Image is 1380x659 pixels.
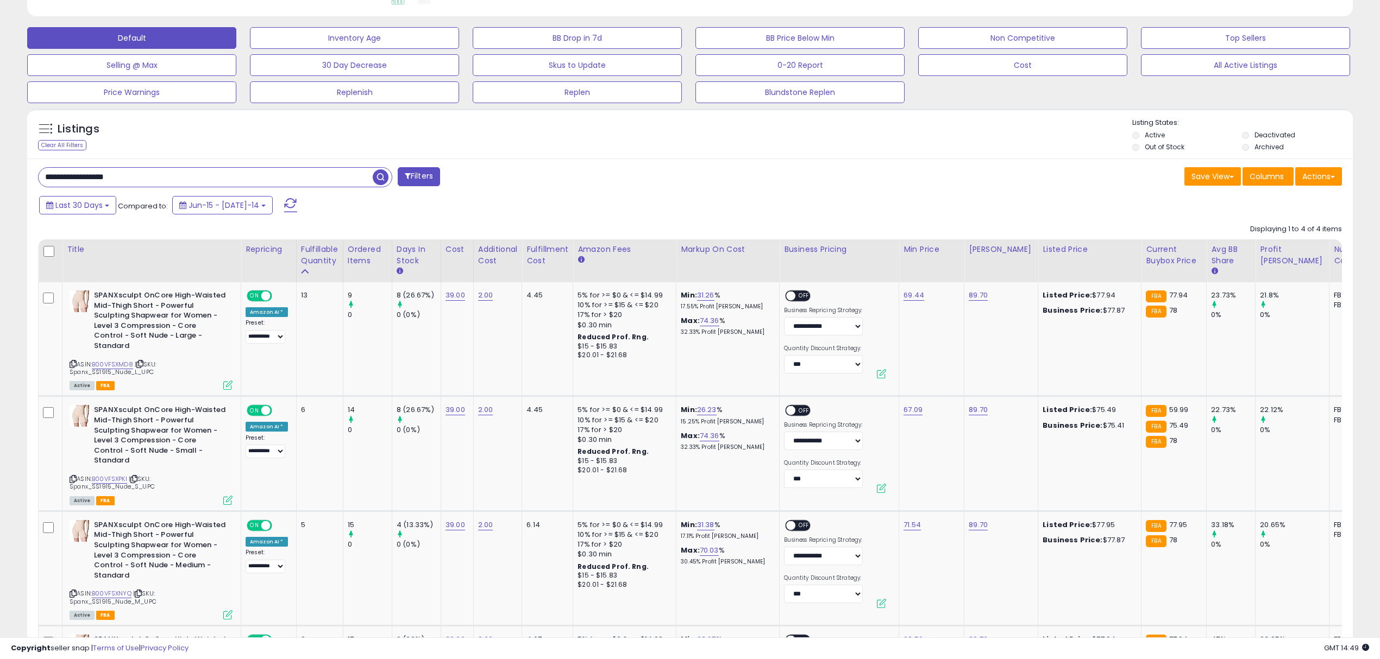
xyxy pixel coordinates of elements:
a: Terms of Use [93,643,139,653]
div: Days In Stock [397,244,436,267]
div: % [681,290,771,311]
div: 5 [301,520,335,530]
div: Title [67,244,236,255]
small: FBA [1146,436,1166,448]
div: $77.87 [1043,535,1133,545]
div: FBM: 0 [1334,530,1370,540]
div: Amazon Fees [578,244,672,255]
span: ON [248,292,261,301]
div: 23.73% [1211,290,1255,300]
span: | SKU: Spanx_SS1915_Nude_S_UPC [70,474,155,491]
span: 77.94 [1169,290,1188,300]
div: $0.30 min [578,435,668,445]
a: 74.36 [700,430,719,441]
div: FBA: 1 [1334,520,1370,530]
a: 67.09 [904,404,923,415]
button: Cost [918,54,1127,76]
div: 0 [348,425,392,435]
b: Listed Price: [1043,519,1092,530]
div: Num of Comp. [1334,244,1373,267]
b: Listed Price: [1043,404,1092,415]
button: Non Competitive [918,27,1127,49]
div: $20.01 - $21.68 [578,466,668,475]
a: B00VFSXPKI [92,474,127,484]
p: 17.11% Profit [PERSON_NAME] [681,533,771,540]
a: 2.00 [478,519,493,530]
div: 5% for >= $0 & <= $14.99 [578,290,668,300]
div: 0 (0%) [397,310,441,320]
b: Max: [681,430,700,441]
a: 2.00 [478,404,493,415]
span: Jun-15 - [DATE]-14 [189,200,259,211]
div: FBM: 0 [1334,300,1370,310]
span: FBA [96,496,115,505]
span: Compared to: [118,201,168,211]
a: 26.23 [697,404,717,415]
label: Quantity Discount Strategy: [784,574,863,582]
div: 22.73% [1211,405,1255,415]
label: Quantity Discount Strategy: [784,459,863,467]
p: 17.55% Profit [PERSON_NAME] [681,303,771,311]
p: 32.33% Profit [PERSON_NAME] [681,328,771,336]
a: 39.00 [446,404,465,415]
div: Current Buybox Price [1146,244,1202,267]
button: Save View [1184,167,1241,186]
small: Days In Stock. [397,267,403,276]
b: SPANXsculpt OnCore High-Waisted Mid-Thigh Short - Powerful Sculpting Shapwear for Women - Level 3... [94,520,226,583]
div: $77.94 [1043,290,1133,300]
div: Preset: [246,434,288,459]
button: BB Price Below Min [695,27,905,49]
th: The percentage added to the cost of goods (COGS) that forms the calculator for Min & Max prices. [676,239,780,282]
div: $0.30 min [578,549,668,559]
div: FBA: 1 [1334,290,1370,300]
div: % [681,431,771,451]
div: 0% [1211,540,1255,549]
div: $77.87 [1043,306,1133,315]
b: Reduced Prof. Rng. [578,332,649,341]
div: 8 (26.67%) [397,290,441,300]
a: B00VFSXNYQ [92,589,131,598]
span: OFF [795,521,813,530]
div: ASIN: [70,405,233,503]
small: FBA [1146,520,1166,532]
b: Listed Price: [1043,290,1092,300]
span: OFF [795,292,813,301]
div: Additional Cost [478,244,518,267]
div: Amazon AI * [246,307,288,317]
strong: Copyright [11,643,51,653]
button: Jun-15 - [DATE]-14 [172,196,273,214]
label: Business Repricing Strategy: [784,307,863,314]
div: ASIN: [70,290,233,389]
div: $15 - $15.83 [578,342,668,351]
img: 31MSBgHhC0L._SL40_.jpg [70,520,91,542]
span: | SKU: Spanx_SS1915_Nude_M_UPC [70,589,156,605]
div: 4 (13.33%) [397,520,441,530]
div: 10% for >= $15 & <= $20 [578,530,668,540]
div: 6 [301,405,335,415]
a: 74.36 [700,315,719,326]
p: 15.25% Profit [PERSON_NAME] [681,418,771,426]
label: Business Repricing Strategy: [784,536,863,544]
button: Inventory Age [250,27,459,49]
div: 5% for >= $0 & <= $14.99 [578,520,668,530]
div: 20.65% [1260,520,1329,530]
div: 9 [348,290,392,300]
div: 4.45 [526,290,564,300]
span: All listings currently available for purchase on Amazon [70,381,95,390]
span: 59.99 [1169,404,1189,415]
b: Business Price: [1043,420,1102,430]
label: Deactivated [1254,130,1295,140]
b: Min: [681,404,697,415]
div: 22.12% [1260,405,1329,415]
b: Max: [681,315,700,326]
div: 0% [1211,310,1255,320]
div: 17% for > $20 [578,310,668,320]
div: Amazon AI * [246,537,288,547]
small: FBA [1146,290,1166,302]
small: Avg BB Share. [1211,267,1218,276]
a: 71.54 [904,519,921,530]
a: 39.00 [446,290,465,301]
a: 39.00 [446,519,465,530]
a: 69.44 [904,290,924,301]
div: FBA: 3 [1334,405,1370,415]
